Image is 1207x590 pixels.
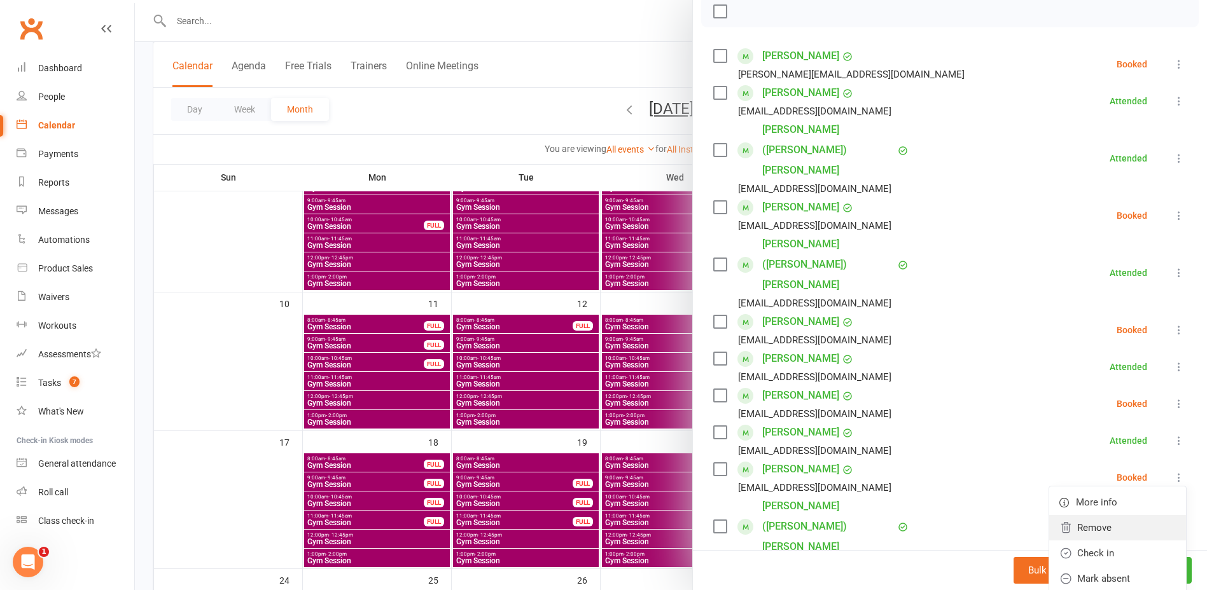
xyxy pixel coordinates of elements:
div: [EMAIL_ADDRESS][DOMAIN_NAME] [738,442,891,459]
div: Booked [1117,60,1147,69]
div: Payments [38,149,78,159]
div: What's New [38,406,84,416]
a: [PERSON_NAME] ([PERSON_NAME]) [PERSON_NAME] [762,120,895,181]
div: Booked [1117,399,1147,408]
div: Tasks [38,378,61,388]
a: Workouts [17,312,134,340]
a: [PERSON_NAME] [762,83,839,103]
a: Remove [1049,515,1186,540]
a: Messages [17,197,134,226]
a: [PERSON_NAME] ([PERSON_NAME]) [PERSON_NAME] [762,496,895,557]
div: Reports [38,177,69,188]
a: Payments [17,140,134,168]
span: 1 [39,547,49,557]
div: Workouts [38,320,76,331]
div: Attended [1110,436,1147,445]
div: Calendar [38,120,75,130]
div: Booked [1117,211,1147,220]
a: Waivers [17,283,134,312]
a: More info [1049,490,1186,515]
a: [PERSON_NAME] [762,385,839,406]
div: Booked [1117,473,1147,482]
a: [PERSON_NAME] [762,197,839,217]
div: Attended [1110,97,1147,106]
div: [EMAIL_ADDRESS][DOMAIN_NAME] [738,103,891,120]
a: Dashboard [17,54,134,83]
a: What's New [17,397,134,426]
div: Attended [1110,268,1147,277]
a: [PERSON_NAME] [762,348,839,369]
iframe: Intercom live chat [13,547,43,577]
div: Booked [1117,326,1147,334]
div: Attended [1110,362,1147,371]
a: Tasks 7 [17,369,134,397]
span: 7 [69,376,80,387]
div: Product Sales [38,263,93,273]
a: [PERSON_NAME] [762,312,839,332]
div: [EMAIL_ADDRESS][DOMAIN_NAME] [738,479,891,496]
div: Waivers [38,292,69,302]
a: Roll call [17,478,134,507]
a: Assessments [17,340,134,369]
div: People [38,92,65,102]
button: Bulk add attendees [1014,557,1124,584]
div: [EMAIL_ADDRESS][DOMAIN_NAME] [738,295,891,312]
div: [EMAIL_ADDRESS][DOMAIN_NAME] [738,217,891,234]
div: Class check-in [38,516,94,526]
div: Assessments [38,349,101,359]
a: Clubworx [15,13,47,45]
div: Messages [38,206,78,216]
a: Automations [17,226,134,254]
div: [EMAIL_ADDRESS][DOMAIN_NAME] [738,332,891,348]
span: More info [1076,495,1117,510]
div: [PERSON_NAME][EMAIL_ADDRESS][DOMAIN_NAME] [738,66,965,83]
a: General attendance kiosk mode [17,449,134,478]
a: People [17,83,134,111]
div: Dashboard [38,63,82,73]
a: [PERSON_NAME] [762,459,839,479]
a: Check in [1049,540,1186,566]
a: Reports [17,168,134,197]
a: Class kiosk mode [17,507,134,535]
div: [EMAIL_ADDRESS][DOMAIN_NAME] [738,181,891,197]
div: General attendance [38,458,116,469]
a: Product Sales [17,254,134,283]
a: Calendar [17,111,134,140]
div: Automations [38,235,90,245]
div: [EMAIL_ADDRESS][DOMAIN_NAME] [738,369,891,385]
div: Attended [1110,154,1147,163]
a: [PERSON_NAME] [762,422,839,442]
a: [PERSON_NAME] ([PERSON_NAME]) [PERSON_NAME] [762,234,895,295]
div: Roll call [38,487,68,497]
a: [PERSON_NAME] [762,46,839,66]
div: [EMAIL_ADDRESS][DOMAIN_NAME] [738,406,891,422]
